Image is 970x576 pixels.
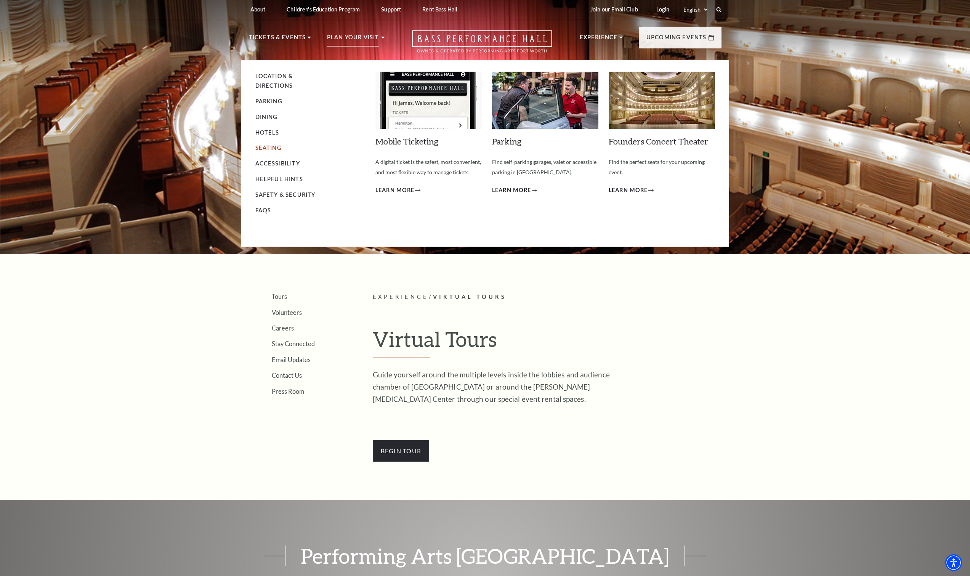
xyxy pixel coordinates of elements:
[580,33,618,47] p: Experience
[373,440,430,462] span: BEGin Tour
[255,160,300,167] a: Accessibility
[492,136,521,146] a: Parking
[609,136,708,146] a: Founders Concert Theater
[385,30,580,60] a: Open this option
[255,176,303,182] a: Helpful Hints
[272,324,294,332] a: Careers
[287,6,360,13] p: Children's Education Program
[375,136,438,146] a: Mobile Ticketing
[255,191,316,198] a: Safety & Security
[375,72,482,129] img: Mobile Ticketing
[609,72,715,129] img: Founders Concert Theater
[609,157,715,177] p: Find the perfect seats for your upcoming event.
[272,293,287,300] a: Tours
[255,144,282,151] a: Seating
[609,186,648,195] span: Learn More
[373,327,721,358] h1: Virtual Tours
[682,6,709,13] select: Select:
[249,33,306,47] p: Tickets & Events
[492,72,598,129] img: Parking
[945,554,962,571] div: Accessibility Menu
[255,207,271,213] a: FAQs
[272,309,302,316] a: Volunteers
[272,356,311,363] a: Email Updates
[272,372,302,379] a: Contact Us
[255,114,278,120] a: Dining
[373,369,620,405] p: Guide yourself around the multiple levels inside the lobbies and audience chamber of [GEOGRAPHIC_...
[375,186,421,195] a: Learn More Mobile Ticketing
[272,388,304,395] a: Press Room
[646,33,707,47] p: Upcoming Events
[255,98,282,104] a: Parking
[492,186,537,195] a: Learn More Parking
[492,157,598,177] p: Find self-parking garages, valet or accessible parking in [GEOGRAPHIC_DATA].
[373,292,721,302] p: /
[375,157,482,177] p: A digital ticket is the safest, most convenient, and most flexible way to manage tickets.
[285,546,685,566] span: Performing Arts [GEOGRAPHIC_DATA]
[422,6,457,13] p: Rent Bass Hall
[327,33,379,47] p: Plan Your Visit
[433,294,507,300] span: Virtual Tours
[375,186,415,195] span: Learn More
[609,186,654,195] a: Learn More Founders Concert Theater
[250,6,266,13] p: About
[272,340,315,347] a: Stay Connected
[255,73,293,89] a: Location & Directions
[373,446,430,455] a: BEGin Tour - open in a new tab
[492,186,531,195] span: Learn More
[373,294,429,300] span: Experience
[381,6,401,13] p: Support
[255,129,279,136] a: Hotels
